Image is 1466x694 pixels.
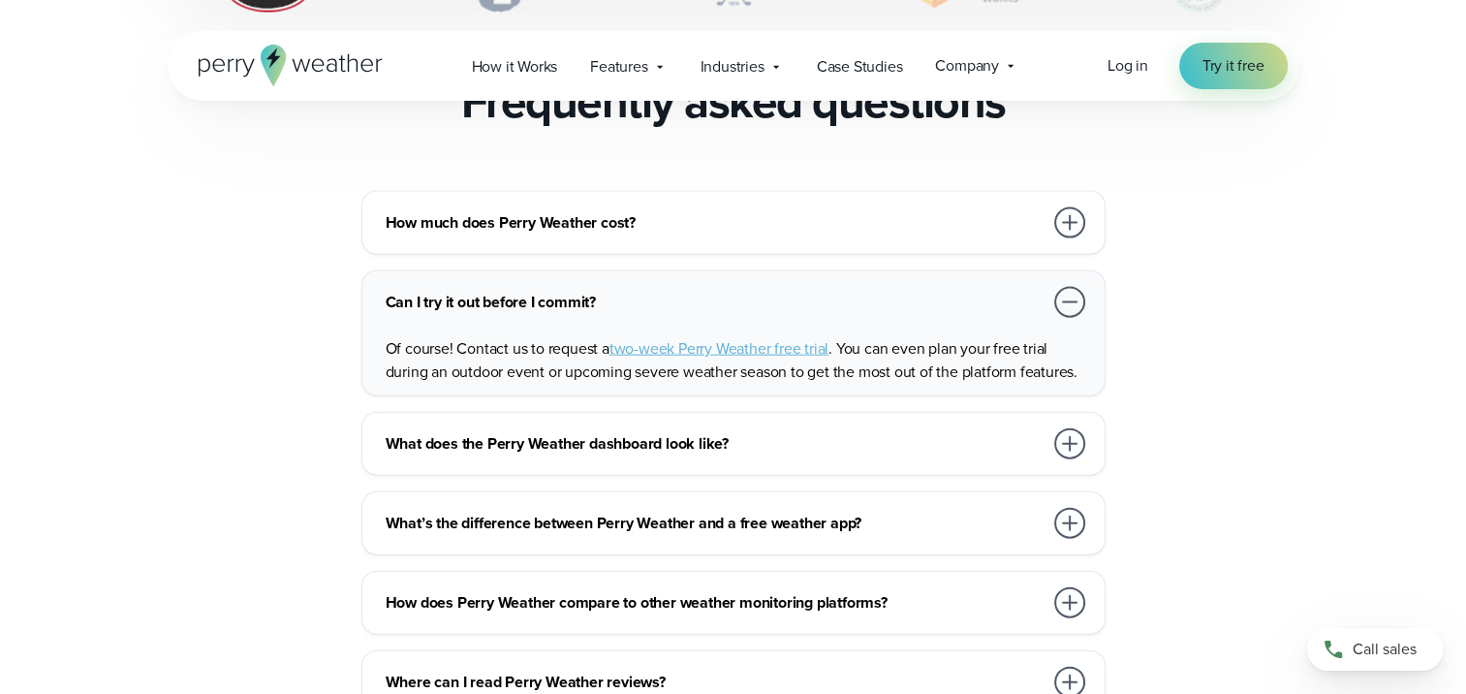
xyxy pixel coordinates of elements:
[935,54,999,78] span: Company
[455,47,575,86] a: How it Works
[701,55,764,79] span: Industries
[386,671,1043,694] h3: Where can I read Perry Weather reviews?
[386,337,1077,383] span: . You can even plan your free trial during an outdoor event or upcoming severe weather season to ...
[1179,43,1288,89] a: Try it free
[1107,54,1148,78] a: Log in
[386,591,1043,615] h3: How does Perry Weather compare to other weather monitoring platforms?
[461,75,1006,129] h2: Frequently asked questions
[472,55,558,79] span: How it Works
[609,337,828,360] a: two-week Perry Weather free trial
[386,291,1043,314] h3: Can I try it out before I commit?
[386,211,1043,235] h3: How much does Perry Weather cost?
[386,432,1043,456] h3: What does the Perry Weather dashboard look like?
[800,47,920,86] a: Case Studies
[1202,54,1264,78] span: Try it free
[386,512,1043,535] h3: What’s the difference between Perry Weather and a free weather app?
[1107,54,1148,77] span: Log in
[386,337,609,360] span: Of course! Contact us to request a
[590,55,647,79] span: Features
[817,55,903,79] span: Case Studies
[1307,628,1443,671] a: Call sales
[1353,638,1417,661] span: Call sales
